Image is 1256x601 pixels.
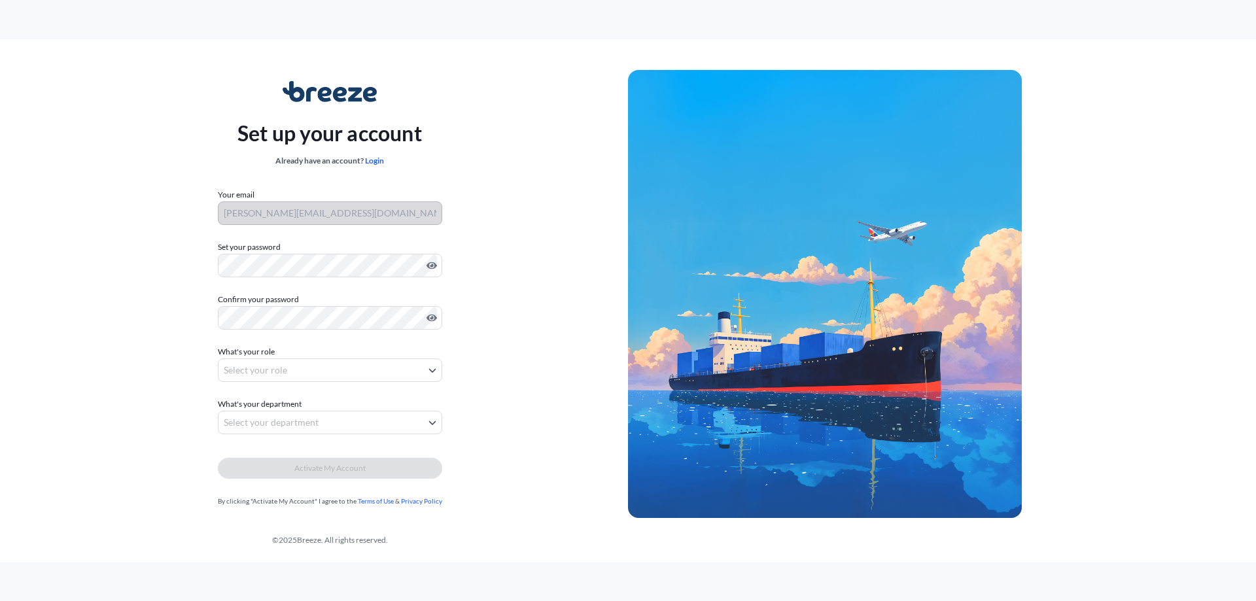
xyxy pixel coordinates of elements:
div: Already have an account? [237,154,422,167]
div: By clicking "Activate My Account" I agree to the & [218,494,442,507]
div: © 2025 Breeze. All rights reserved. [31,534,628,547]
label: Set your password [218,241,442,254]
span: Select your department [224,416,319,429]
label: Your email [218,188,254,201]
span: What's your department [218,398,302,411]
button: Select your role [218,358,442,382]
span: Select your role [224,364,287,377]
a: Privacy Policy [401,497,442,505]
a: Login [365,156,384,165]
button: Activate My Account [218,458,442,479]
input: Your email address [218,201,442,225]
p: Set up your account [237,118,422,149]
span: What's your role [218,345,275,358]
img: Breeze [283,81,377,102]
a: Terms of Use [358,497,394,505]
label: Confirm your password [218,293,442,306]
button: Select your department [218,411,442,434]
button: Show password [427,260,437,271]
button: Show password [427,313,437,323]
span: Activate My Account [294,462,366,475]
img: Ship illustration [628,70,1022,517]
